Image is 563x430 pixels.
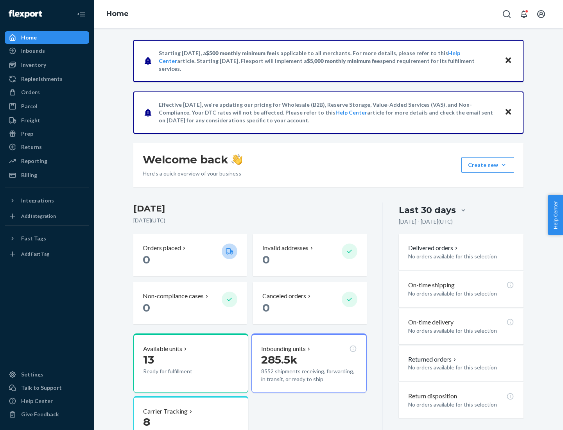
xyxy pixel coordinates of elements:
[143,244,181,253] p: Orders placed
[503,55,513,66] button: Close
[5,368,89,381] a: Settings
[21,61,46,69] div: Inventory
[262,301,270,314] span: 0
[143,353,154,366] span: 13
[106,9,129,18] a: Home
[5,73,89,85] a: Replenishments
[548,195,563,235] button: Help Center
[261,344,306,353] p: Inbounding units
[5,45,89,57] a: Inbounds
[261,353,298,366] span: 285.5k
[231,154,242,165] img: hand-wave emoji
[251,333,366,393] button: Inbounding units285.5k8552 shipments receiving, forwarding, in transit, or ready to ship
[5,86,89,99] a: Orders
[5,141,89,153] a: Returns
[5,232,89,245] button: Fast Tags
[21,143,42,151] div: Returns
[133,217,367,224] p: [DATE] ( UTC )
[5,395,89,407] a: Help Center
[21,75,63,83] div: Replenishments
[5,155,89,167] a: Reporting
[21,102,38,110] div: Parcel
[408,327,514,335] p: No orders available for this selection
[21,47,45,55] div: Inbounds
[159,101,497,124] p: Effective [DATE], we're updating our pricing for Wholesale (B2B), Reserve Storage, Value-Added Se...
[206,50,275,56] span: $500 monthly minimum fee
[5,114,89,127] a: Freight
[5,31,89,44] a: Home
[399,218,453,226] p: [DATE] - [DATE] ( UTC )
[21,88,40,96] div: Orders
[261,367,357,383] p: 8552 shipments receiving, forwarding, in transit, or ready to ship
[21,157,47,165] div: Reporting
[408,318,454,327] p: On-time delivery
[159,49,497,73] p: Starting [DATE], a is applicable to all merchants. For more details, please refer to this article...
[399,204,456,216] div: Last 30 days
[5,382,89,394] a: Talk to Support
[503,107,513,118] button: Close
[21,397,53,405] div: Help Center
[100,3,135,25] ol: breadcrumbs
[408,355,458,364] button: Returned orders
[5,59,89,71] a: Inventory
[21,410,59,418] div: Give Feedback
[143,292,204,301] p: Non-compliance cases
[253,282,366,324] button: Canceled orders 0
[335,109,367,116] a: Help Center
[262,253,270,266] span: 0
[74,6,89,22] button: Close Navigation
[21,197,54,204] div: Integrations
[533,6,549,22] button: Open account menu
[408,281,455,290] p: On-time shipping
[408,401,514,408] p: No orders available for this selection
[133,333,248,393] button: Available units13Ready for fulfillment
[499,6,515,22] button: Open Search Box
[262,244,308,253] p: Invalid addresses
[408,244,459,253] button: Delivered orders
[143,407,188,416] p: Carrier Tracking
[143,170,242,177] p: Here’s a quick overview of your business
[133,282,247,324] button: Non-compliance cases 0
[143,367,215,375] p: Ready for fulfillment
[408,364,514,371] p: No orders available for this selection
[143,415,150,428] span: 8
[307,57,380,64] span: $5,000 monthly minimum fee
[5,169,89,181] a: Billing
[253,234,366,276] button: Invalid addresses 0
[21,384,62,392] div: Talk to Support
[143,152,242,167] h1: Welcome back
[9,10,42,18] img: Flexport logo
[143,344,182,353] p: Available units
[143,301,150,314] span: 0
[5,408,89,421] button: Give Feedback
[21,171,37,179] div: Billing
[21,213,56,219] div: Add Integration
[5,194,89,207] button: Integrations
[5,127,89,140] a: Prep
[133,202,367,215] h3: [DATE]
[5,248,89,260] a: Add Fast Tag
[516,6,532,22] button: Open notifications
[408,253,514,260] p: No orders available for this selection
[21,251,49,257] div: Add Fast Tag
[21,34,37,41] div: Home
[461,157,514,173] button: Create new
[5,210,89,222] a: Add Integration
[408,392,457,401] p: Return disposition
[133,234,247,276] button: Orders placed 0
[408,290,514,297] p: No orders available for this selection
[143,253,150,266] span: 0
[21,130,33,138] div: Prep
[21,116,40,124] div: Freight
[21,235,46,242] div: Fast Tags
[262,292,306,301] p: Canceled orders
[21,371,43,378] div: Settings
[5,100,89,113] a: Parcel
